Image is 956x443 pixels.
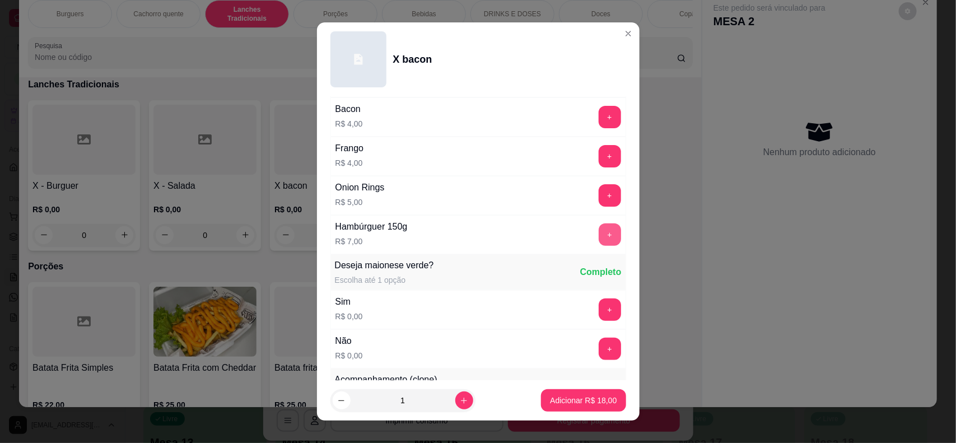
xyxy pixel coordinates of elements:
[599,184,621,207] button: add
[333,391,351,409] button: decrease-product-quantity
[619,25,637,43] button: Close
[335,220,408,234] div: Hambúrguer 150g
[335,157,364,169] p: R$ 4,00
[335,295,363,309] div: Sim
[599,145,621,167] button: add
[335,274,434,286] div: Escolha até 1 opção
[541,389,626,412] button: Adicionar R$ 18,00
[455,391,473,409] button: increase-product-quantity
[580,380,622,393] div: Completo
[393,52,432,67] div: X bacon
[335,118,363,129] p: R$ 4,00
[335,181,385,194] div: Onion Rings
[599,223,621,246] button: add
[335,350,363,361] p: R$ 0,00
[335,102,363,116] div: Bacon
[335,142,364,155] div: Frango
[599,299,621,321] button: add
[335,236,408,247] p: R$ 7,00
[599,338,621,360] button: add
[335,259,434,272] div: Deseja maionese verde?
[550,395,617,406] p: Adicionar R$ 18,00
[335,334,363,348] div: Não
[335,373,437,386] div: Acompanhamento (clone)
[580,265,622,279] div: Completo
[599,106,621,128] button: add
[335,311,363,322] p: R$ 0,00
[335,197,385,208] p: R$ 5,00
